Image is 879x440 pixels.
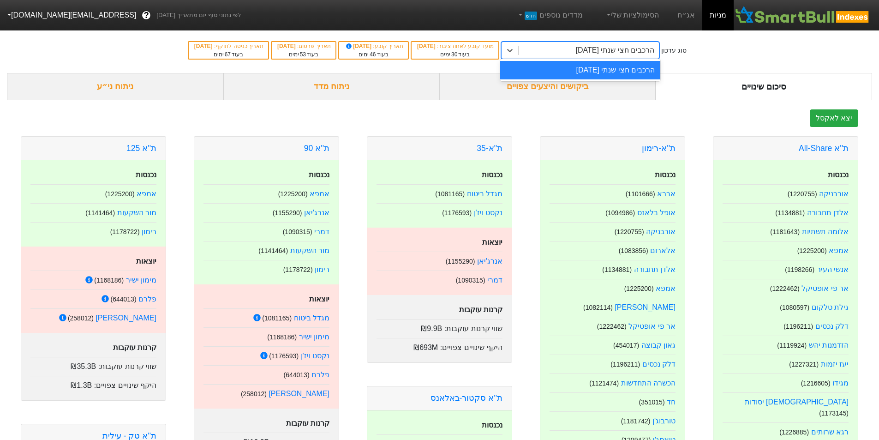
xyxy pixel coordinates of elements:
strong: קרנות עוקבות [459,306,502,313]
small: ( 1178722 ) [110,228,140,235]
small: ( 1196211 ) [610,361,640,368]
a: אברא [657,190,676,198]
span: [DATE] [194,43,214,49]
div: ביקושים והיצעים צפויים [440,73,656,100]
a: מדדים נוספיםחדש [513,6,586,24]
a: אמפא [829,247,849,254]
strong: נכנסות [828,171,849,179]
small: ( 1121474 ) [589,380,619,387]
a: רימון [142,228,156,235]
small: ( 1176593 ) [442,209,472,217]
a: אר פי אופטיקל [628,322,676,330]
small: ( 1196211 ) [783,323,813,330]
small: ( 1168186 ) [94,277,124,284]
small: ( 1220755 ) [788,190,817,198]
small: ( 1141464 ) [258,247,288,254]
a: ת''א סקטור-באלאנס [431,393,502,403]
div: ניתוח מדד [223,73,440,100]
small: ( 1216605 ) [801,380,831,387]
a: מגידו [832,379,849,387]
div: בעוד ימים [193,50,263,59]
small: ( 1178722 ) [283,266,313,273]
a: יעז יזמות [821,360,849,368]
small: ( 1225200 ) [624,285,654,292]
a: אלומה תשתיות [802,228,849,235]
strong: נכנסות [309,171,329,179]
a: דלק נכסים [815,322,849,330]
a: [PERSON_NAME] [269,390,329,398]
small: ( 1155290 ) [273,209,302,217]
span: ? [144,9,149,22]
small: ( 1082114 ) [583,304,613,311]
small: ( 1155290 ) [446,258,475,265]
a: נקסט ויז'ן [474,209,503,217]
a: גילת טלקום [812,303,849,311]
small: ( 1081165 ) [262,314,292,322]
small: ( 1090315 ) [456,277,485,284]
div: הרכבים חצי שנתי [DATE] [576,45,655,56]
span: ₪1.3B [71,381,92,389]
span: ₪693M [413,344,438,351]
div: בעוד ימים [344,50,403,59]
span: לפי נתוני סוף יום מתאריך [DATE] [156,11,241,20]
div: בעוד ימים [276,50,331,59]
small: ( 1181742 ) [621,417,651,425]
a: אנרג'יאן [304,209,329,217]
div: סיכום שינויים [656,73,872,100]
a: דמרי [487,276,502,284]
small: ( 258012 ) [241,390,267,398]
a: מור השקעות [117,209,156,217]
a: אלארום [650,247,676,254]
a: גאון קבוצה [641,341,676,349]
a: הסימולציות שלי [601,6,663,24]
span: [DATE] [277,43,297,49]
div: הרכבים חצי שנתי [DATE] [500,61,660,79]
div: שווי קרנות עוקבות : [377,319,502,334]
div: בעוד ימים [416,50,494,59]
a: אורבניקה [819,190,849,198]
div: תאריך פרסום : [276,42,331,50]
small: ( 1101666 ) [626,190,655,198]
small: ( 1226885 ) [779,428,809,436]
a: ת''א-רימון [642,144,676,153]
a: אר פי אופטיקל [801,284,849,292]
strong: נכנסות [136,171,156,179]
span: ₪9.9B [421,325,442,332]
div: תאריך קובע : [344,42,403,50]
div: סוג עדכון [661,46,687,55]
a: ת''א All-Share [799,144,849,153]
a: [PERSON_NAME] [96,314,156,322]
small: ( 1173145 ) [819,410,849,417]
span: ₪35.3B [71,362,96,370]
small: ( 1134881 ) [602,266,632,273]
small: ( 1176593 ) [269,352,299,360]
a: אמפא [310,190,329,198]
a: [DEMOGRAPHIC_DATA] יסודות [745,398,849,406]
small: ( 1227321 ) [789,361,819,368]
a: מגדל ביטוח [467,190,502,198]
span: 67 [225,51,231,58]
a: ת"א-35 [477,144,502,153]
a: אמפא [137,190,156,198]
small: ( 1083856 ) [619,247,648,254]
a: ת''א 90 [304,144,329,153]
small: ( 1220755 ) [615,228,644,235]
a: אלדן תחבורה [807,209,849,217]
small: ( 1094986 ) [605,209,635,217]
small: ( 1141464 ) [85,209,115,217]
span: 30 [451,51,457,58]
strong: יוצאות [309,295,329,303]
small: ( 351015 ) [639,398,664,406]
div: היקף שינויים צפויים : [377,338,502,353]
small: ( 1225200 ) [105,190,135,198]
small: ( 1119924 ) [777,342,807,349]
a: פלרם [311,371,329,379]
span: 46 [370,51,376,58]
strong: נכנסות [482,421,502,429]
div: מועד קובע לאחוז ציבור : [416,42,494,50]
span: 53 [300,51,306,58]
small: ( 1081165 ) [435,190,465,198]
a: אנשי העיר [817,265,849,273]
strong: נכנסות [655,171,676,179]
span: [DATE] [417,43,437,49]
